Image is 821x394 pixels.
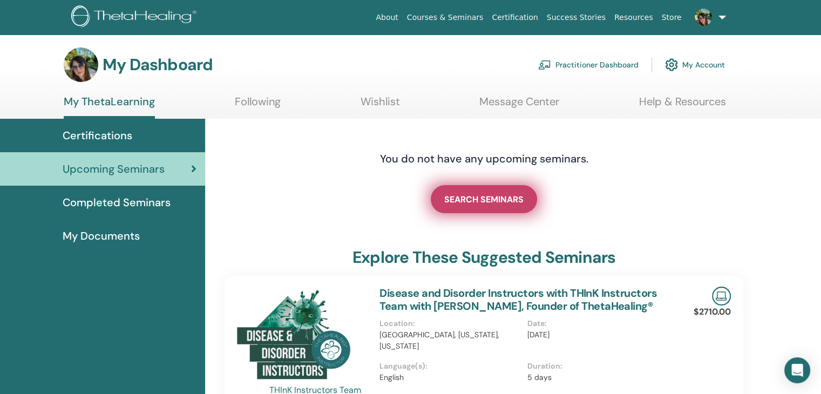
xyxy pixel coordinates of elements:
[542,8,610,28] a: Success Stories
[487,8,542,28] a: Certification
[103,55,213,74] h3: My Dashboard
[64,47,98,82] img: default.jpg
[431,185,537,213] a: SEARCH SEMINARS
[712,287,731,305] img: Live Online Seminar
[314,152,654,165] h4: You do not have any upcoming seminars.
[538,60,551,70] img: chalkboard-teacher.svg
[665,56,678,74] img: cog.svg
[379,286,657,313] a: Disease and Disorder Instructors with THInK Instructors Team with [PERSON_NAME], Founder of Theta...
[784,357,810,383] div: Open Intercom Messenger
[379,361,520,372] p: Language(s) :
[639,95,726,116] a: Help & Resources
[63,127,132,144] span: Certifications
[444,194,524,205] span: SEARCH SEMINARS
[538,53,639,77] a: Practitioner Dashboard
[694,305,731,318] p: $2710.00
[379,318,520,329] p: Location :
[610,8,657,28] a: Resources
[527,372,668,383] p: 5 days
[361,95,400,116] a: Wishlist
[403,8,488,28] a: Courses & Seminars
[235,95,281,116] a: Following
[352,248,615,267] h3: explore these suggested seminars
[63,228,140,244] span: My Documents
[657,8,686,28] a: Store
[527,361,668,372] p: Duration :
[234,287,367,387] img: Disease and Disorder Instructors
[71,5,200,30] img: logo.png
[695,9,712,26] img: default.jpg
[64,95,155,119] a: My ThetaLearning
[527,318,668,329] p: Date :
[63,194,171,210] span: Completed Seminars
[527,329,668,341] p: [DATE]
[665,53,725,77] a: My Account
[371,8,402,28] a: About
[63,161,165,177] span: Upcoming Seminars
[379,329,520,352] p: [GEOGRAPHIC_DATA], [US_STATE], [US_STATE]
[479,95,559,116] a: Message Center
[379,372,520,383] p: English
